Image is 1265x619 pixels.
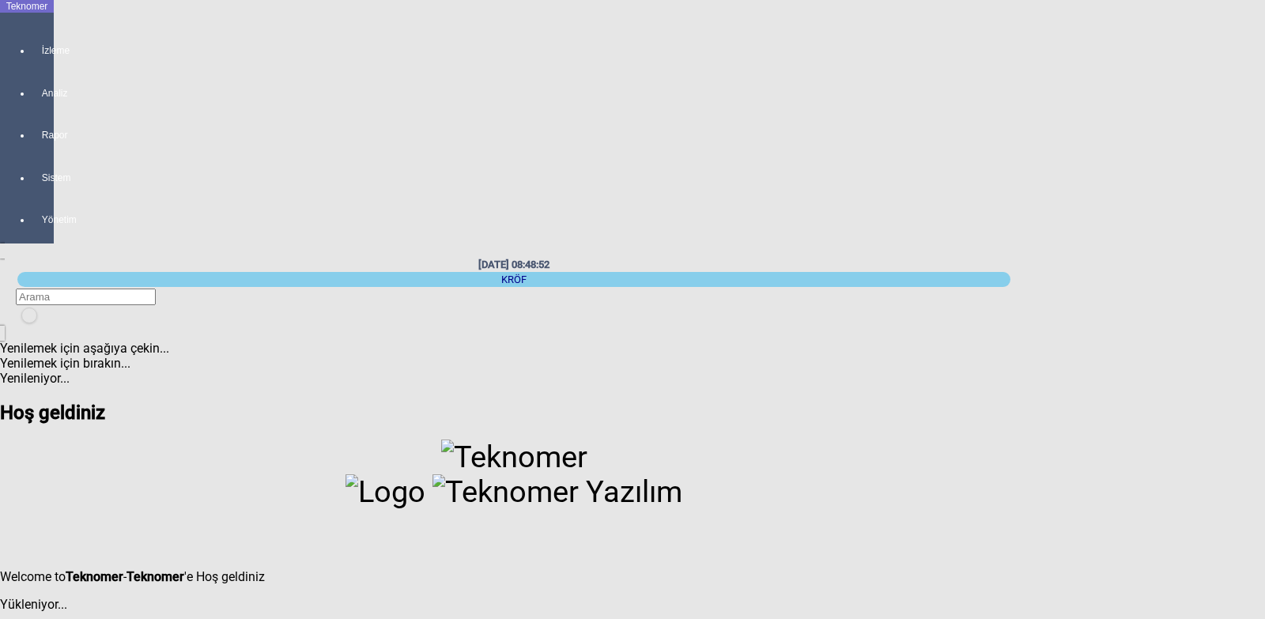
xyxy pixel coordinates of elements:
[17,272,1010,287] div: KRÖF
[441,440,587,474] img: Teknomer
[432,474,682,509] img: Teknomer Yazılım
[42,87,43,100] span: Analiz
[42,129,43,142] span: Rapor
[126,569,184,584] strong: Teknomer
[346,474,425,509] img: Logo
[42,44,43,57] span: İzleme
[16,289,156,305] input: Arama
[66,569,123,584] strong: Teknomer
[42,213,43,226] span: Yönetim
[42,172,43,184] span: Sistem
